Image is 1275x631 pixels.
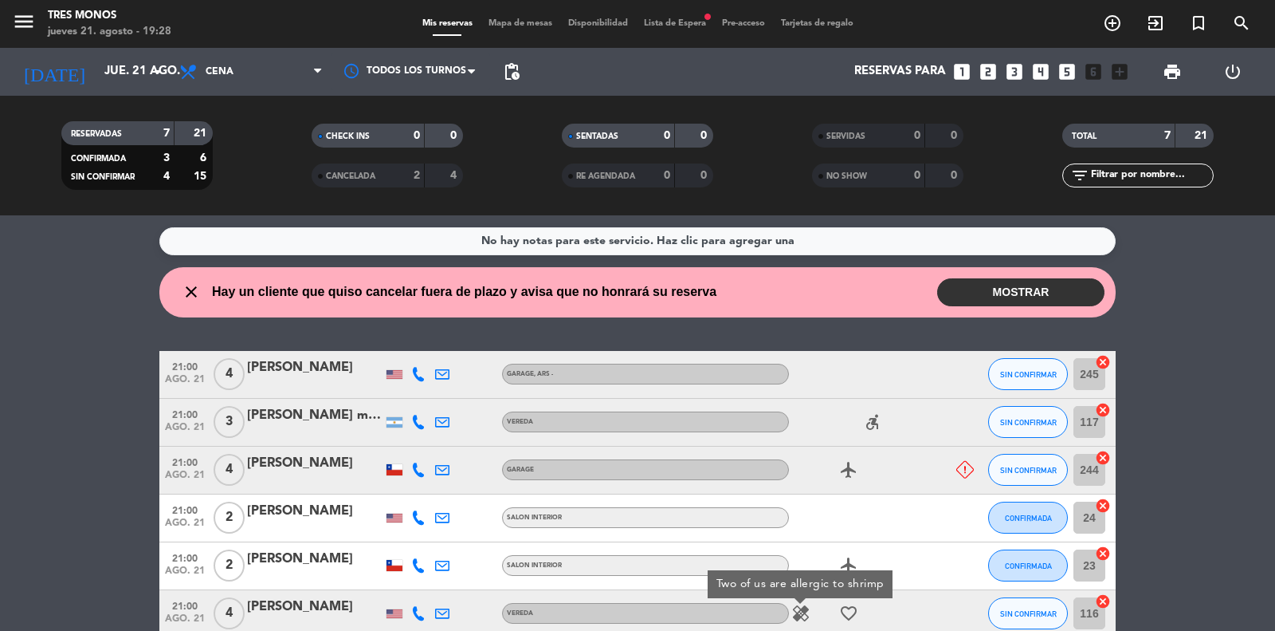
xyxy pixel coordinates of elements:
span: print [1163,62,1182,81]
span: 21:00 [165,404,205,423]
i: favorite_border [839,604,858,623]
strong: 3 [163,152,170,164]
span: ago. 21 [165,566,205,584]
i: airplanemode_active [839,460,858,479]
span: 21:00 [165,596,205,614]
span: 4 [214,454,245,486]
strong: 0 [951,130,960,141]
i: airplanemode_active [839,556,858,575]
i: looks_two [978,61,998,82]
strong: 6 [200,152,210,164]
div: Tres Monos [48,8,171,24]
strong: 0 [700,130,710,141]
strong: 7 [163,128,170,139]
span: pending_actions [502,62,521,81]
i: close [182,282,201,302]
strong: 21 [194,128,210,139]
i: looks_4 [1030,61,1051,82]
i: menu [12,10,36,34]
span: 21:00 [165,357,205,375]
i: add_box [1109,61,1130,82]
span: SENTADAS [576,132,618,140]
strong: 15 [194,171,210,182]
div: [PERSON_NAME] [247,597,382,617]
span: Disponibilidad [560,19,636,28]
span: 21:00 [165,548,205,566]
strong: 0 [664,170,670,181]
span: SALON INTERIOR [507,562,562,569]
span: Lista de Espera [636,19,714,28]
button: SIN CONFIRMAR [988,597,1068,629]
div: [PERSON_NAME] [247,549,382,570]
span: SIN CONFIRMAR [1000,466,1057,475]
i: cancel [1095,498,1111,514]
button: CONFIRMADA [988,550,1068,582]
span: CONFIRMADA [1005,514,1052,523]
i: filter_list [1070,166,1089,185]
span: SERVIDAS [826,132,865,140]
span: RESERVADAS [71,130,122,138]
span: ago. 21 [165,374,205,392]
strong: 2 [414,170,420,181]
strong: 4 [450,170,460,181]
span: SIN CONFIRMAR [71,173,135,181]
button: CONFIRMADA [988,502,1068,534]
strong: 4 [163,171,170,182]
span: 4 [214,597,245,629]
i: looks_5 [1057,61,1077,82]
span: 21:00 [165,500,205,519]
span: NO SHOW [826,172,867,180]
div: [PERSON_NAME] mira [247,405,382,426]
strong: 21 [1195,130,1210,141]
i: healing [791,604,810,623]
span: Reservas para [854,65,946,79]
span: 4 [214,358,245,390]
strong: 7 [1164,130,1171,141]
i: looks_3 [1004,61,1025,82]
strong: 0 [951,170,960,181]
i: exit_to_app [1146,14,1165,33]
span: CONFIRMADA [1005,562,1052,570]
span: VEREDA [507,419,533,425]
button: SIN CONFIRMAR [988,406,1068,438]
span: ago. 21 [165,422,205,440]
i: cancel [1095,450,1111,466]
span: SIN CONFIRMAR [1000,418,1057,427]
button: SIN CONFIRMAR [988,358,1068,390]
i: power_settings_new [1223,62,1242,81]
div: [PERSON_NAME] [247,357,382,378]
i: cancel [1095,546,1111,562]
i: accessible_forward [863,412,882,432]
span: TOTAL [1072,132,1096,140]
span: CANCELADA [326,172,375,180]
span: SALON INTERIOR [507,515,562,521]
i: search [1232,14,1251,33]
strong: 0 [414,130,420,141]
span: Hay un cliente que quiso cancelar fuera de plazo y avisa que no honrará su reserva [212,282,716,302]
div: No hay notas para este servicio. Haz clic para agregar una [481,232,794,250]
span: 2 [214,550,245,582]
i: cancel [1095,354,1111,370]
div: jueves 21. agosto - 19:28 [48,24,171,40]
input: Filtrar por nombre... [1089,167,1213,184]
span: Mis reservas [414,19,481,28]
strong: 0 [914,170,920,181]
span: CHECK INS [326,132,370,140]
i: [DATE] [12,54,96,89]
span: SIN CONFIRMAR [1000,609,1057,618]
span: , ARS - [534,371,553,377]
span: Tarjetas de regalo [773,19,861,28]
div: [PERSON_NAME] [247,501,382,522]
button: SIN CONFIRMAR [988,454,1068,486]
i: looks_one [951,61,972,82]
strong: 0 [450,130,460,141]
strong: 0 [664,130,670,141]
i: looks_6 [1083,61,1104,82]
span: RE AGENDADA [576,172,635,180]
span: CONFIRMADA [71,155,126,163]
i: cancel [1095,402,1111,418]
strong: 0 [700,170,710,181]
strong: 0 [914,130,920,141]
span: 3 [214,406,245,438]
i: add_circle_outline [1103,14,1122,33]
